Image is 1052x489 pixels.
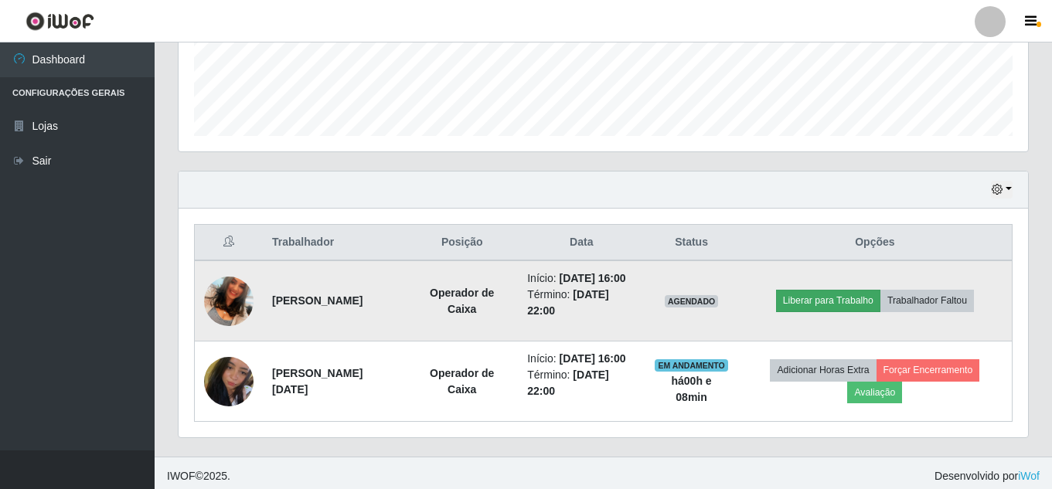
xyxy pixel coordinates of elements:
img: CoreUI Logo [26,12,94,31]
img: 1737905263534.jpeg [204,349,254,414]
time: [DATE] 16:00 [559,352,625,365]
span: Desenvolvido por [935,468,1040,484]
strong: [PERSON_NAME][DATE] [272,367,363,396]
li: Início: [527,351,635,367]
span: © 2025 . [167,468,230,484]
th: Data [518,225,645,261]
strong: Operador de Caixa [430,367,494,396]
strong: Operador de Caixa [430,287,494,315]
li: Término: [527,287,635,319]
time: [DATE] 16:00 [559,272,625,284]
span: IWOF [167,470,196,482]
button: Adicionar Horas Extra [770,359,876,381]
span: EM ANDAMENTO [655,359,728,372]
a: iWof [1018,470,1040,482]
strong: [PERSON_NAME] [272,294,363,307]
li: Término: [527,367,635,399]
th: Posição [406,225,518,261]
span: AGENDADO [665,295,719,307]
th: Status [645,225,737,261]
button: Forçar Encerramento [877,359,980,381]
strong: há 00 h e 08 min [671,375,711,403]
th: Trabalhador [263,225,406,261]
button: Liberar para Trabalho [776,290,880,311]
img: 1704989686512.jpeg [204,257,254,345]
button: Trabalhador Faltou [880,290,974,311]
th: Opções [738,225,1013,261]
li: Início: [527,270,635,287]
button: Avaliação [847,382,902,403]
